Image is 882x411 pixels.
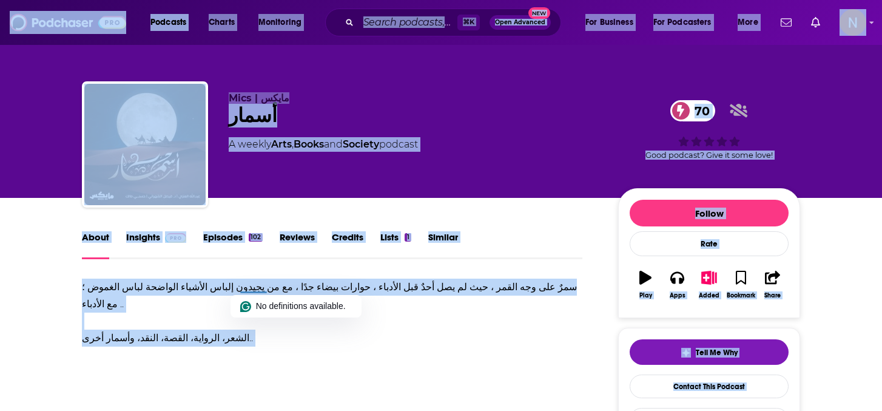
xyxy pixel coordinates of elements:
a: Books [294,138,324,150]
div: Play [639,292,652,299]
span: Mics | مايكس [229,92,289,104]
div: Search podcasts, credits, & more... [337,8,573,36]
span: Open Advanced [495,19,545,25]
button: Follow [630,200,789,226]
img: أسمار [84,84,206,205]
button: open menu [142,13,202,32]
input: Search podcasts, credits, & more... [359,13,457,32]
button: Added [693,263,725,307]
img: tell me why sparkle [681,348,691,358]
span: Charts [209,14,235,31]
img: Podchaser Pro [165,233,186,243]
div: Share [764,292,781,299]
button: Play [630,263,661,307]
a: About [82,231,109,259]
a: InsightsPodchaser Pro [126,231,186,259]
div: 70Good podcast? Give it some love! [618,92,800,168]
button: open menu [729,13,773,32]
button: open menu [645,13,729,32]
div: 102 [249,233,263,242]
span: and [324,138,343,150]
button: Apps [661,263,693,307]
a: Charts [201,13,242,32]
button: Open AdvancedNew [490,15,551,30]
span: More [738,14,758,31]
span: Logged in as AdelNBM [840,9,866,36]
a: Episodes102 [203,231,263,259]
img: User Profile [840,9,866,36]
div: Apps [670,292,685,299]
span: Tell Me Why [696,348,738,358]
div: سمرٌ على وجه القمر ، حيث لم يصل أحدٌ قبل الأدباء ، حوارات بيضاء جدًا ، مع من يجيدون إلباس الأشياء... [82,279,582,347]
div: 1 [405,233,411,242]
button: Show profile menu [840,9,866,36]
span: 70 [682,100,716,121]
span: Good podcast? Give it some love! [645,151,773,160]
div: Bookmark [727,292,755,299]
button: open menu [250,13,317,32]
a: Lists1 [380,231,411,259]
span: Monitoring [258,14,301,31]
div: Added [699,292,719,299]
button: tell me why sparkleTell Me Why [630,339,789,365]
button: Share [757,263,789,307]
a: Reviews [280,231,315,259]
a: 70 [670,100,716,121]
div: Rate [630,231,789,256]
span: For Podcasters [653,14,712,31]
span: New [528,7,550,19]
a: Contact This Podcast [630,375,789,398]
span: For Business [585,14,633,31]
span: ⌘ K [457,15,480,30]
a: Society [343,138,379,150]
a: Similar [428,231,458,259]
div: A weekly podcast [229,137,418,152]
a: Show notifications dropdown [806,12,825,33]
a: Show notifications dropdown [776,12,796,33]
button: Bookmark [725,263,756,307]
a: Arts [271,138,292,150]
img: Podchaser - Follow, Share and Rate Podcasts [10,11,126,34]
a: Credits [332,231,363,259]
span: Podcasts [150,14,186,31]
span: , [292,138,294,150]
button: open menu [577,13,648,32]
